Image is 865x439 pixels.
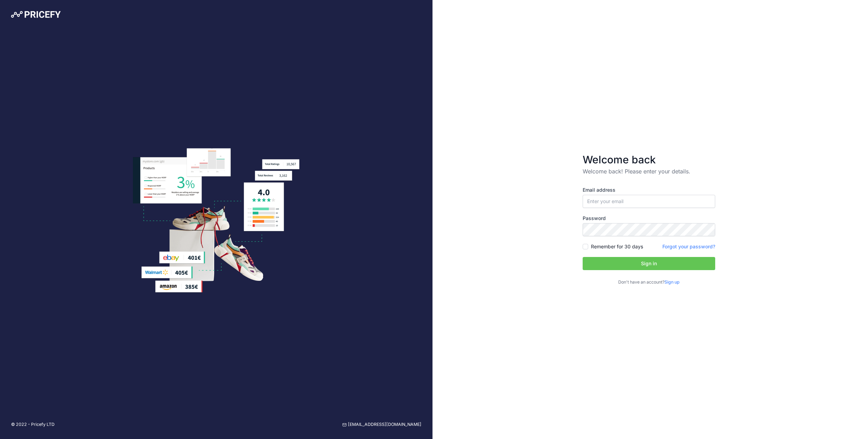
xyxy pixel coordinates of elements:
[664,279,680,285] a: Sign up
[662,244,715,249] a: Forgot your password?
[583,279,715,286] p: Don't have an account?
[583,153,715,166] h3: Welcome back
[342,421,421,428] a: [EMAIL_ADDRESS][DOMAIN_NAME]
[583,215,715,222] label: Password
[583,257,715,270] button: Sign in
[11,11,61,18] img: Pricefy
[583,187,715,193] label: Email address
[591,243,643,250] label: Remember for 30 days
[583,167,715,175] p: Welcome back! Please enter your details.
[583,195,715,208] input: Enter your email
[11,421,55,428] p: © 2022 - Pricefy LTD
